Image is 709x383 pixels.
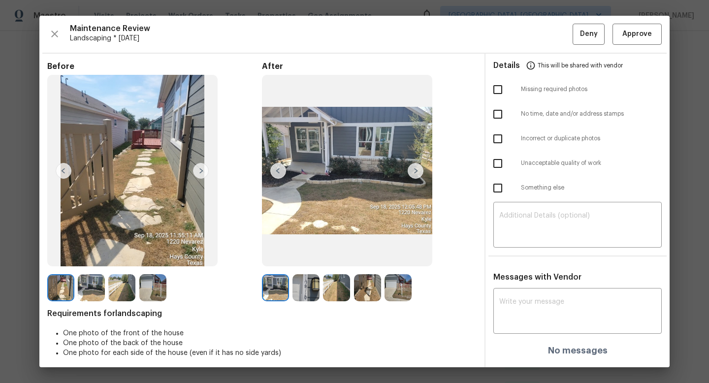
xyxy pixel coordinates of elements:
[580,28,598,40] span: Deny
[70,33,573,43] span: Landscaping * [DATE]
[612,24,662,45] button: Approve
[521,184,662,192] span: Something else
[521,85,662,94] span: Missing required photos
[56,163,71,179] img: left-chevron-button-url
[485,77,670,102] div: Missing required photos
[521,110,662,118] span: No time, date and/or address stamps
[485,176,670,200] div: Something else
[521,134,662,143] span: Incorrect or duplicate photos
[408,163,423,179] img: right-chevron-button-url
[193,163,209,179] img: right-chevron-button-url
[262,62,477,71] span: After
[47,62,262,71] span: Before
[573,24,605,45] button: Deny
[47,309,477,319] span: Requirements for landscaping
[270,163,286,179] img: left-chevron-button-url
[493,273,581,281] span: Messages with Vendor
[485,151,670,176] div: Unacceptable quality of work
[538,54,623,77] span: This will be shared with vendor
[63,338,477,348] li: One photo of the back of the house
[548,346,608,355] h4: No messages
[521,159,662,167] span: Unacceptable quality of work
[485,102,670,127] div: No time, date and/or address stamps
[63,348,477,358] li: One photo for each side of the house (even if it has no side yards)
[63,328,477,338] li: One photo of the front of the house
[493,54,520,77] span: Details
[622,28,652,40] span: Approve
[485,127,670,151] div: Incorrect or duplicate photos
[70,24,573,33] span: Maintenance Review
